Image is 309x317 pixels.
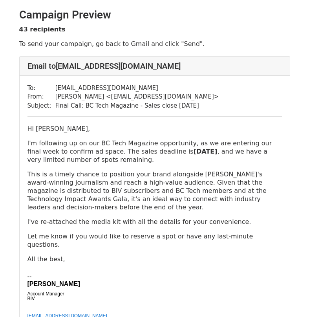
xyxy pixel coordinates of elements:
h2: Campaign Preview [19,8,290,22]
span: , and we have a very limited number of spots remaining. [27,148,268,163]
td: Subject: [27,101,55,110]
span: [DATE] [194,148,218,155]
td: Account Manager [27,291,166,296]
span: Let me know if you would like to reserve a spot or have any last-minute questions. [27,233,253,248]
span: Hi [PERSON_NAME], [27,125,90,132]
td: From: [27,92,55,101]
td: [PERSON_NAME] < [EMAIL_ADDRESS][DOMAIN_NAME] > [55,92,219,101]
span: I'm following up on our BC Tech Magazine opportunity, as we are entering our final week to confir... [27,139,272,155]
span: -- [27,273,32,280]
td: [PERSON_NAME] [27,281,166,291]
td: To: [27,84,55,93]
td: Final Call: BC Tech Magazine - Sales close [DATE] [55,101,219,110]
span: This is a timely chance to position your brand alongside [PERSON_NAME]'s award-winning journalism... [27,170,267,211]
span: All the best, [27,255,65,263]
span: I've re-attached the media kit with all the details for your convenience. [27,218,251,225]
td: [EMAIL_ADDRESS][DOMAIN_NAME] [55,84,219,93]
p: To send your campaign, go back to Gmail and click "Send". [19,40,290,48]
td: BIV [27,296,166,309]
h4: Email to [EMAIL_ADDRESS][DOMAIN_NAME] [27,61,282,71]
strong: 43 recipients [19,26,66,33]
